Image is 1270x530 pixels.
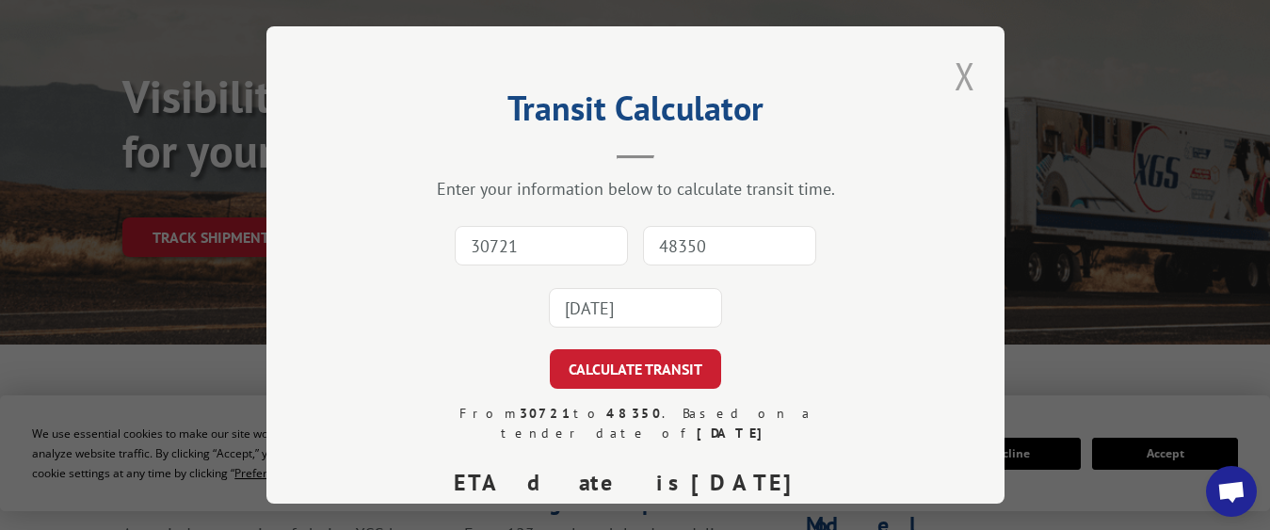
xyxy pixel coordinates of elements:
strong: 48350 [605,405,661,422]
input: Dest. Zip [643,226,816,265]
input: Origin Zip [455,226,628,265]
button: Close modal [949,50,981,102]
button: CALCULATE TRANSIT [550,349,721,389]
strong: [DATE] [696,425,770,442]
div: Enter your information below to calculate transit time. [361,178,910,200]
input: Tender Date [549,288,722,328]
div: ETA date is [454,466,832,500]
strong: [DATE] [691,468,808,497]
div: From to . Based on a tender date of [439,404,832,443]
strong: 30721 [519,405,572,422]
a: Open chat [1206,466,1257,517]
h2: Transit Calculator [361,95,910,131]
